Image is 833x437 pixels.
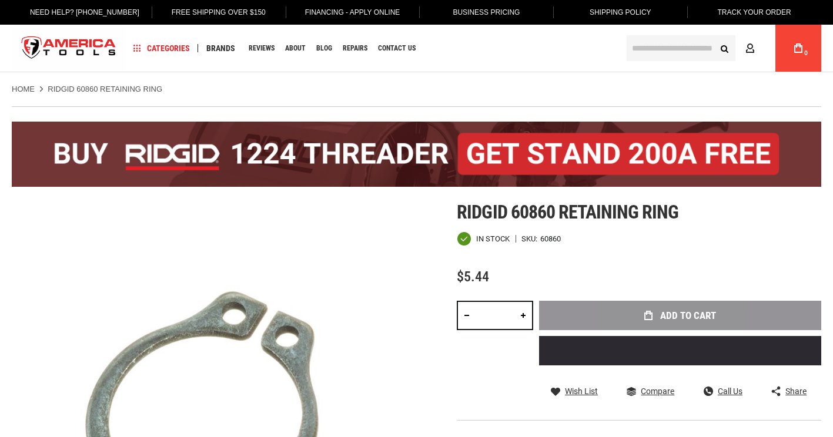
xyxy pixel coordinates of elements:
[12,122,821,187] img: BOGO: Buy the RIDGID® 1224 Threader (26092), get the 92467 200A Stand FREE!
[378,45,416,52] span: Contact Us
[316,45,332,52] span: Blog
[457,268,489,285] span: $5.44
[785,387,807,395] span: Share
[373,41,421,56] a: Contact Us
[249,45,275,52] span: Reviews
[343,45,367,52] span: Repairs
[285,45,306,52] span: About
[128,41,195,56] a: Categories
[457,231,510,246] div: Availability
[206,44,235,52] span: Brands
[540,235,561,243] div: 60860
[337,41,373,56] a: Repairs
[243,41,280,56] a: Reviews
[48,85,162,93] strong: RIDGID 60860 RETAINING RING
[704,386,742,396] a: Call Us
[787,25,809,72] a: 0
[521,235,540,243] strong: SKU
[641,387,674,395] span: Compare
[133,44,190,52] span: Categories
[551,386,598,396] a: Wish List
[713,37,735,59] button: Search
[12,26,126,70] a: store logo
[457,201,678,223] span: Ridgid 60860 retaining ring
[12,26,126,70] img: America Tools
[311,41,337,56] a: Blog
[280,41,311,56] a: About
[804,50,808,56] span: 0
[201,41,240,56] a: Brands
[565,387,598,395] span: Wish List
[627,386,674,396] a: Compare
[476,235,510,243] span: In stock
[590,8,651,16] span: Shipping Policy
[718,387,742,395] span: Call Us
[12,84,35,95] a: Home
